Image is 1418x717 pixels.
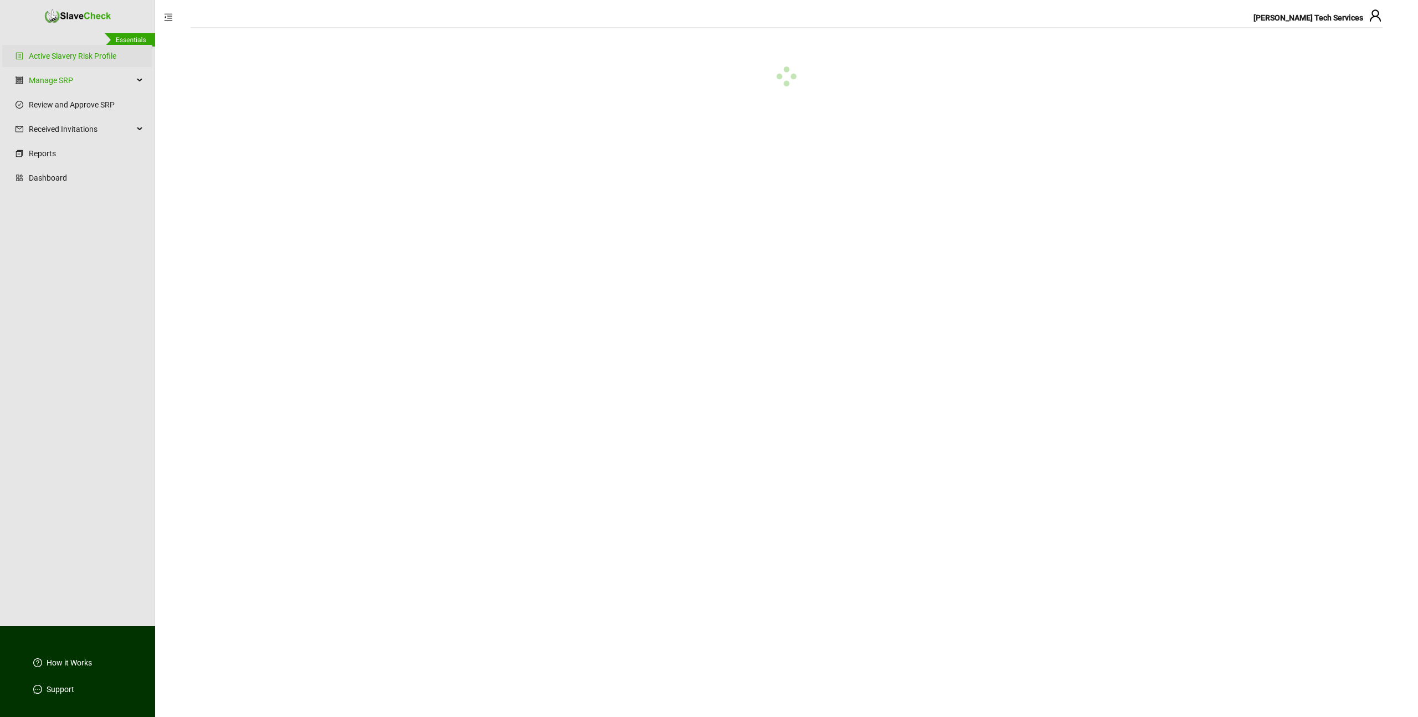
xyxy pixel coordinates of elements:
span: user [1369,9,1382,22]
a: Review and Approve SRP [29,94,143,116]
span: message [33,685,42,694]
span: group [16,76,23,84]
a: Dashboard [29,167,143,189]
a: Manage SRP [29,69,133,91]
span: mail [16,125,23,133]
span: menu-fold [164,13,173,22]
span: question-circle [33,658,42,667]
a: Active Slavery Risk Profile [29,45,143,67]
span: Received Invitations [29,118,133,140]
a: Reports [29,142,143,165]
a: How it Works [47,657,92,668]
a: Support [47,684,74,695]
span: [PERSON_NAME] Tech Services [1253,13,1363,22]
